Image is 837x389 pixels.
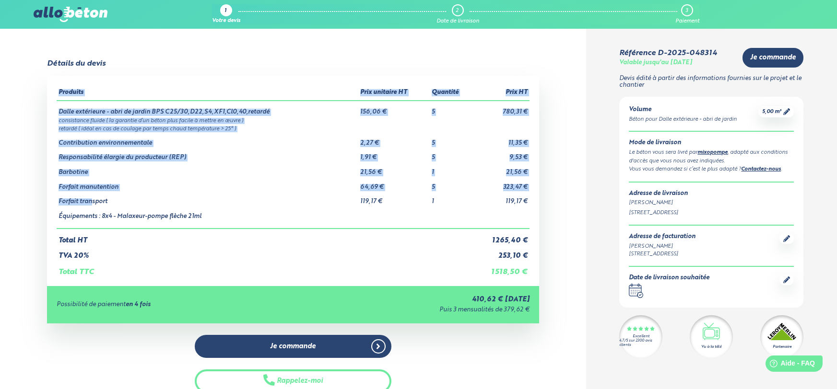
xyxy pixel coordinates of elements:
[629,242,696,251] div: [PERSON_NAME]
[697,150,728,155] a: mixopompe
[430,101,473,116] td: 5
[743,48,803,68] a: Je commande
[57,229,473,245] td: Total HT
[750,54,796,62] span: Je commande
[629,190,794,197] div: Adresse de livraison
[224,8,226,14] div: 1
[741,167,781,172] a: Contactez-nous
[430,85,473,101] th: Quantité
[57,176,358,191] td: Forfait manutention
[473,101,530,116] td: 780,31 €
[629,149,794,165] div: Le béton vous sera livré par , adapté aux conditions d'accès que vous nous avez indiquées.
[430,147,473,161] td: 5
[430,176,473,191] td: 5
[358,85,430,101] th: Prix unitaire HT
[619,49,717,57] div: Référence D-2025-048314
[629,275,709,282] div: Date de livraison souhaitée
[752,352,826,378] iframe: Help widget launcher
[430,191,473,206] td: 1
[473,132,530,147] td: 11,35 €
[57,161,358,176] td: Barbotine
[629,139,794,147] div: Mode de livraison
[430,161,473,176] td: 1
[298,296,530,304] div: 410,62 € [DATE]
[473,147,530,161] td: 9,53 €
[675,4,699,24] a: 3 Paiement
[57,206,358,229] td: Équipements : 8x4 - Malaxeur-pompe flèche 21ml
[298,307,530,314] div: Puis 3 mensualités de 379,62 €
[619,339,662,347] div: 4.7/5 sur 2300 avis clients
[47,59,106,68] div: Détails du devis
[473,85,530,101] th: Prix HT
[629,209,794,217] div: [STREET_ADDRESS]
[126,301,151,308] strong: en 4 fois
[57,260,473,276] td: Total TTC
[57,301,298,309] div: Possibilité de paiement
[675,18,699,24] div: Paiement
[685,8,688,14] div: 3
[633,334,649,339] div: Excellent
[629,165,794,174] div: Vous vous demandez si c’est le plus adapté ? .
[473,260,530,276] td: 1 518,50 €
[473,176,530,191] td: 323,47 €
[358,101,430,116] td: 156,06 €
[57,191,358,206] td: Forfait transport
[358,147,430,161] td: 1,91 €
[358,191,430,206] td: 119,17 €
[57,116,530,124] td: consistance fluide ( la garantie d’un béton plus facile à mettre en œuvre )
[473,161,530,176] td: 21,56 €
[358,176,430,191] td: 64,69 €
[436,4,479,24] a: 2 Date de livraison
[212,4,240,24] a: 1 Votre devis
[57,147,358,161] td: Responsabilité élargie du producteur (REP)
[629,199,794,207] div: [PERSON_NAME]
[358,132,430,147] td: 2,27 €
[57,85,358,101] th: Produits
[57,244,473,260] td: TVA 20%
[195,335,391,358] a: Je commande
[212,18,240,24] div: Votre devis
[34,7,107,22] img: allobéton
[701,344,721,350] div: Vu à la télé
[57,132,358,147] td: Contribution environnementale
[629,250,696,258] div: [STREET_ADDRESS]
[456,8,459,14] div: 2
[629,233,696,240] div: Adresse de facturation
[473,229,530,245] td: 1 265,40 €
[773,344,791,350] div: Partenaire
[619,59,692,67] div: Valable jusqu'au [DATE]
[57,101,358,116] td: Dalle extérieure - abri de jardin BPS C25/30,D22,S4,XF1,Cl0,40,retardé
[619,75,803,89] p: Devis édité à partir des informations fournies sur le projet et le chantier
[57,124,530,132] td: retardé ( idéal en cas de coulage par temps chaud température > 25° )
[473,244,530,260] td: 253,10 €
[629,106,737,114] div: Volume
[270,343,316,351] span: Je commande
[629,115,737,124] div: Béton pour Dalle extérieure - abri de jardin
[436,18,479,24] div: Date de livraison
[358,161,430,176] td: 21,56 €
[473,191,530,206] td: 119,17 €
[430,132,473,147] td: 5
